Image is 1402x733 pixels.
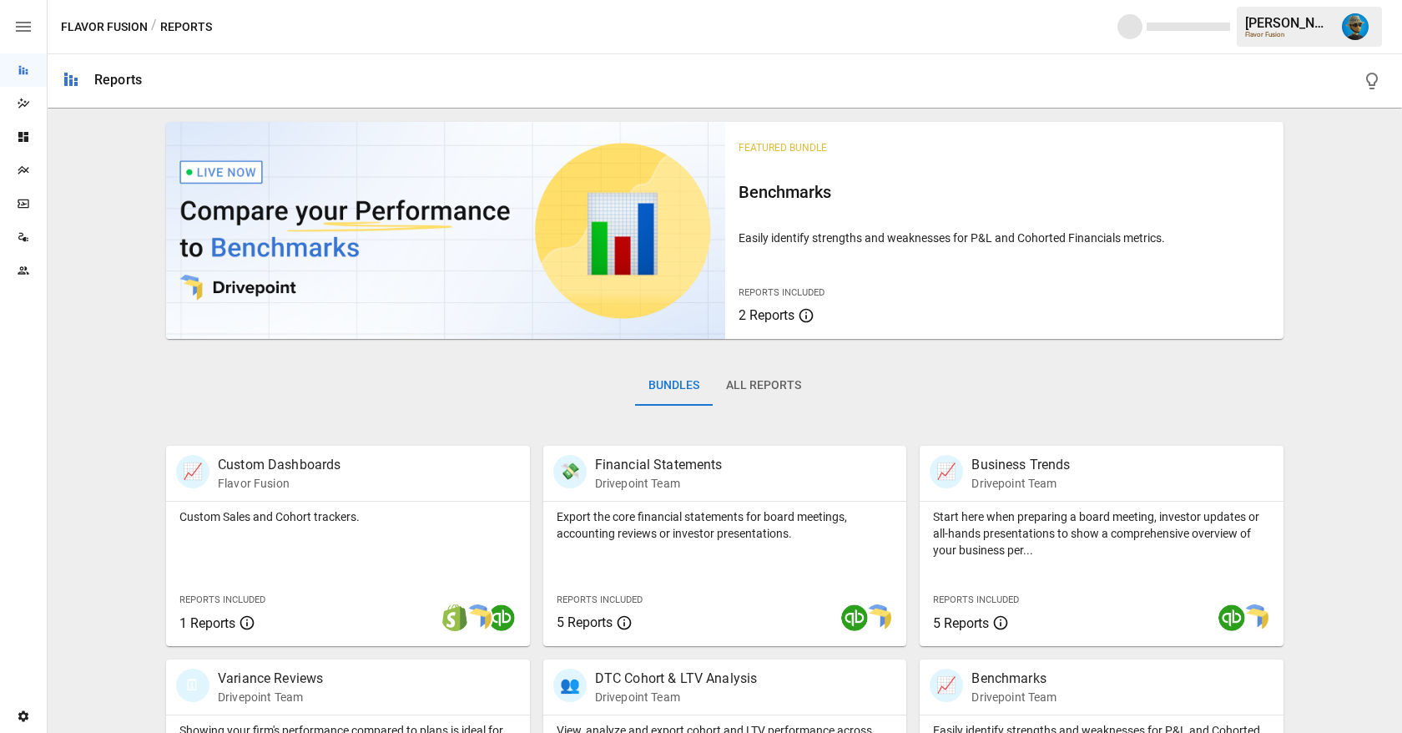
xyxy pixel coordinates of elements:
p: Drivepoint Team [595,475,723,492]
img: smart model [865,604,891,631]
p: Drivepoint Team [595,689,758,705]
p: Business Trends [971,455,1070,475]
img: quickbooks [1218,604,1245,631]
p: Drivepoint Team [971,475,1070,492]
span: 1 Reports [179,615,235,631]
p: Drivepoint Team [971,689,1057,705]
button: Flavor Fusion [61,17,148,38]
span: 5 Reports [933,615,989,631]
p: Variance Reviews [218,669,323,689]
p: Export the core financial statements for board meetings, accounting reviews or investor presentat... [557,508,894,542]
button: All Reports [713,366,814,406]
p: Custom Dashboards [218,455,341,475]
span: Reports Included [739,287,825,298]
div: 🗓 [176,669,209,702]
span: 2 Reports [739,307,794,323]
span: Reports Included [557,594,643,605]
div: Flavor Fusion [1245,31,1332,38]
div: 💸 [553,455,587,488]
img: shopify [441,604,468,631]
p: Flavor Fusion [218,475,341,492]
p: Benchmarks [971,669,1057,689]
img: quickbooks [841,604,868,631]
span: Reports Included [179,594,265,605]
img: Lance Quejada [1342,13,1369,40]
p: Custom Sales and Cohort trackers. [179,508,517,525]
div: 📈 [930,669,963,702]
button: Bundles [635,366,713,406]
span: Featured Bundle [739,142,827,154]
span: Reports Included [933,594,1019,605]
img: quickbooks [488,604,515,631]
p: Easily identify strengths and weaknesses for P&L and Cohorted Financials metrics. [739,230,1271,246]
img: smart model [1242,604,1268,631]
div: 📈 [930,455,963,488]
p: Start here when preparing a board meeting, investor updates or all-hands presentations to show a ... [933,508,1270,559]
button: Lance Quejada [1332,3,1379,50]
img: smart model [465,604,492,631]
div: 👥 [553,669,587,702]
p: DTC Cohort & LTV Analysis [595,669,758,689]
span: 5 Reports [557,614,613,630]
div: [PERSON_NAME] [1245,15,1332,31]
div: / [151,17,157,38]
div: 📈 [176,455,209,488]
p: Financial Statements [595,455,723,475]
h6: Benchmarks [739,179,1271,205]
p: Drivepoint Team [218,689,323,705]
img: video thumbnail [166,122,725,339]
div: Reports [94,72,142,88]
